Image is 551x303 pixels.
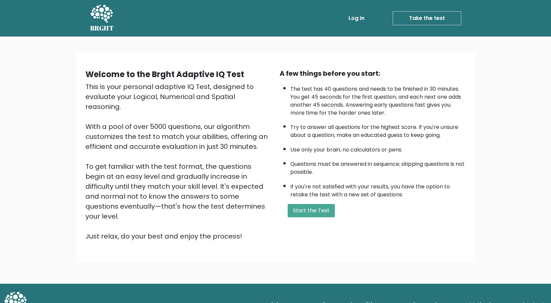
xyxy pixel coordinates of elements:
li: Questions must be answered in sequence; skipping questions is not possible. [290,157,466,176]
a: Take the test [393,11,461,25]
a: BRGHT [90,3,114,34]
button: Start the Test [288,204,335,217]
li: Try to answer all questions for the highest score. If you're unsure about a question, make an edu... [290,120,466,139]
li: Use only your brain, no calculators or pens. [290,143,466,154]
a: Log in [346,12,367,25]
h5: BRGHT [90,24,114,32]
li: The test has 40 questions and needs to be finished in 30 minutes. You get 45 seconds for the firs... [290,82,466,117]
div: A few things before you start: [280,68,466,78]
b: Welcome to the Brght Adaptive IQ Test [85,69,244,80]
div: This is your personal adaptive IQ Test, designed to evaluate your Logical, Numerical and Spatial ... [85,82,272,241]
li: If you're not satisfied with your results, you have the option to retake the test with a new set ... [290,179,466,199]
